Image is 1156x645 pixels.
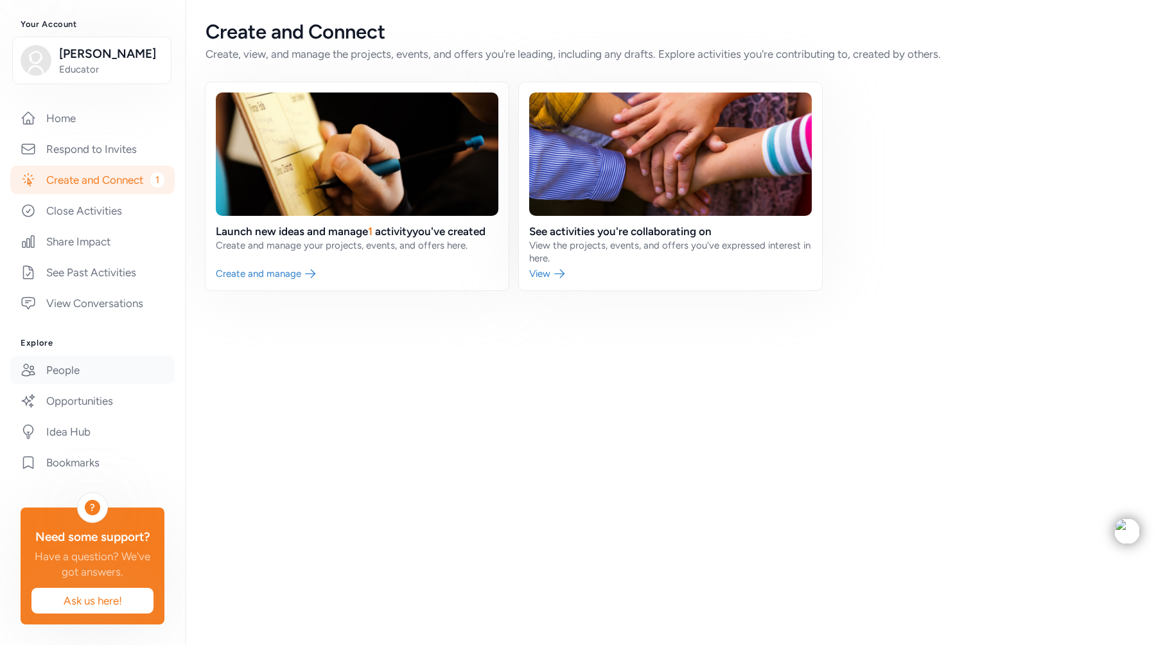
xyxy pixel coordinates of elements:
a: Respond to Invites [10,135,175,163]
a: See Past Activities [10,258,175,287]
h3: Your Account [21,19,164,30]
a: Close Activities [10,197,175,225]
button: Ask us here! [31,587,154,614]
div: Create and Connect [206,21,1135,44]
span: Educator [59,63,163,76]
a: Bookmarks [10,448,175,477]
a: Share Impact [10,227,175,256]
a: Opportunities [10,387,175,415]
a: Idea Hub [10,418,175,446]
div: ? [85,500,100,515]
button: [PERSON_NAME]Educator [12,37,171,84]
h3: Explore [21,338,164,348]
div: Create, view, and manage the projects, events, and offers you're leading, including any drafts. E... [206,46,1135,62]
span: Ask us here! [42,593,143,608]
span: 1 [150,172,164,188]
a: People [10,356,175,384]
span: [PERSON_NAME] [59,45,163,63]
a: View Conversations [10,289,175,317]
div: Have a question? We've got answers. [31,549,154,579]
a: Home [10,104,175,132]
div: Need some support? [31,528,154,546]
a: Create and Connect1 [10,166,175,194]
